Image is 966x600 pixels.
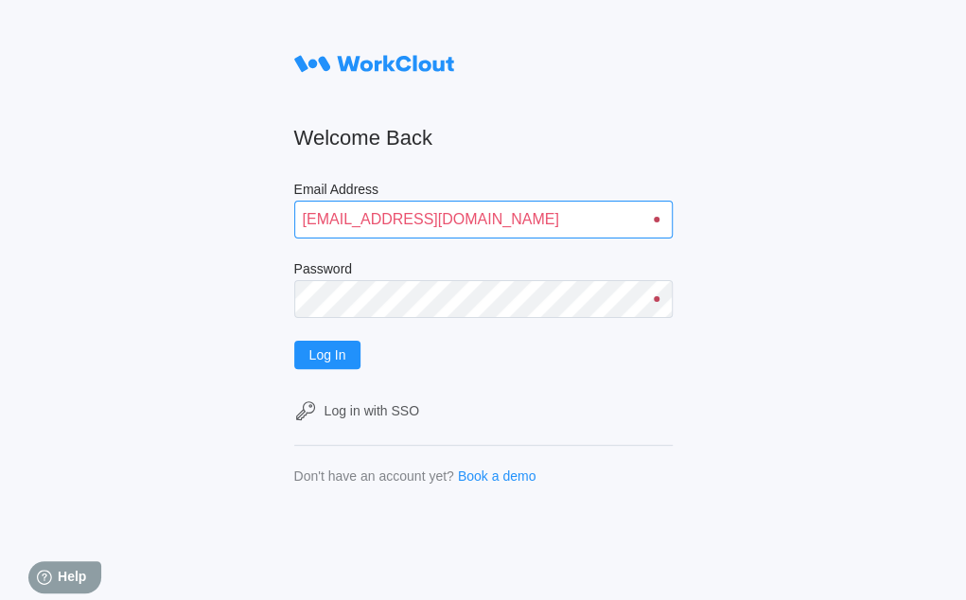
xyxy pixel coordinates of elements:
[294,201,673,238] input: Enter your email
[294,341,361,369] button: Log In
[294,261,673,280] label: Password
[325,403,419,418] div: Log in with SSO
[294,125,673,151] h2: Welcome Back
[458,468,536,484] a: Book a demo
[294,399,673,422] a: Log in with SSO
[294,468,454,484] div: Don't have an account yet?
[294,182,673,201] label: Email Address
[309,348,346,362] span: Log In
